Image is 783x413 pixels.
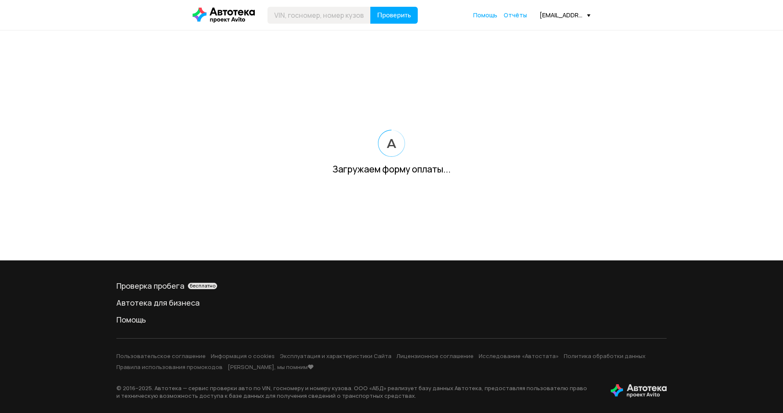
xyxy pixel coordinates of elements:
img: tWS6KzJlK1XUpy65r7uaHVIs4JI6Dha8Nraz9T2hA03BhoCc4MtbvZCxBLwJIh+mQSIAkLBJpqMoKVdP8sONaFJLCz6I0+pu7... [611,384,667,398]
input: VIN, госномер, номер кузова [267,7,371,24]
p: © 2016– 2025 . Автотека — сервис проверки авто по VIN, госномеру и номеру кузова. ООО «АБД» реали... [116,384,597,399]
a: Отчёты [504,11,527,19]
span: Проверить [377,12,411,19]
button: Проверить [370,7,418,24]
div: [EMAIL_ADDRESS][DOMAIN_NAME] [540,11,590,19]
a: Лицензионное соглашение [397,352,474,360]
a: Пользовательское соглашение [116,352,206,360]
a: Помощь [473,11,497,19]
a: Проверка пробегабесплатно [116,281,667,291]
a: [PERSON_NAME], мы помним [228,363,314,371]
span: бесплатно [190,283,215,289]
div: Проверка пробега [116,281,667,291]
div: Загружаем форму оплаты... [193,165,590,173]
a: Политика обработки данных [564,352,645,360]
a: Автотека для бизнеса [116,298,667,308]
a: Исследование «Автостата» [479,352,559,360]
a: Информация о cookies [211,352,275,360]
a: Помощь [116,315,667,325]
a: Правила использования промокодов [116,363,223,371]
a: Эксплуатация и характеристики Сайта [280,352,391,360]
